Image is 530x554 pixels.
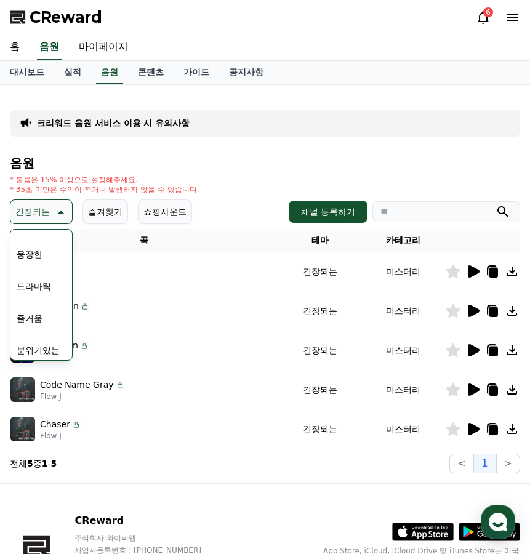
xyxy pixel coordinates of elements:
[219,61,273,84] a: 공지사항
[82,199,128,224] button: 즐겨찾기
[96,61,123,84] a: 음원
[279,331,362,370] td: 긴장되는
[279,291,362,331] td: 긴장되는
[12,273,56,300] button: 드라마틱
[476,10,491,25] a: 6
[69,34,138,60] a: 마이페이지
[40,391,125,401] p: Flow J
[289,201,367,223] button: 채널 등록하기
[74,513,225,528] p: CReward
[15,203,50,220] p: 긴장되는
[12,337,65,364] button: 분위기있는
[279,252,362,291] td: 긴장되는
[362,331,445,370] td: 미스터리
[10,175,199,185] p: * 볼륨은 15% 이상으로 설정해주세요.
[362,409,445,449] td: 미스터리
[40,431,81,441] p: Flow J
[81,390,159,421] a: 대화
[159,390,236,421] a: 설정
[10,7,102,27] a: CReward
[174,61,219,84] a: 가이드
[27,459,33,468] strong: 5
[40,418,70,431] p: Chaser
[10,185,199,195] p: * 35초 미만은 수익이 적거나 발생하지 않을 수 있습니다.
[10,417,35,441] img: music
[362,370,445,409] td: 미스터리
[37,34,62,60] a: 음원
[190,409,205,419] span: 설정
[74,533,225,543] p: 주식회사 와이피랩
[51,459,57,468] strong: 5
[279,409,362,449] td: 긴장되는
[279,229,362,252] th: 테마
[39,409,46,419] span: 홈
[362,252,445,291] td: 미스터리
[10,229,279,252] th: 곡
[483,7,493,17] div: 6
[10,457,57,470] p: 전체 중 -
[362,229,445,252] th: 카테고리
[279,370,362,409] td: 긴장되는
[37,117,190,129] a: 크리워드 음원 서비스 이용 시 유의사항
[362,291,445,331] td: 미스터리
[30,7,102,27] span: CReward
[40,379,114,391] p: Code Name Gray
[138,199,192,224] button: 쇼핑사운드
[4,390,81,421] a: 홈
[10,377,35,402] img: music
[54,61,91,84] a: 실적
[496,454,520,473] button: >
[10,199,73,224] button: 긴장되는
[473,454,496,473] button: 1
[113,409,127,419] span: 대화
[10,156,520,170] h4: 음원
[42,459,48,468] strong: 1
[12,305,47,332] button: 즐거움
[449,454,473,473] button: <
[12,241,47,268] button: 웅장한
[128,61,174,84] a: 콘텐츠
